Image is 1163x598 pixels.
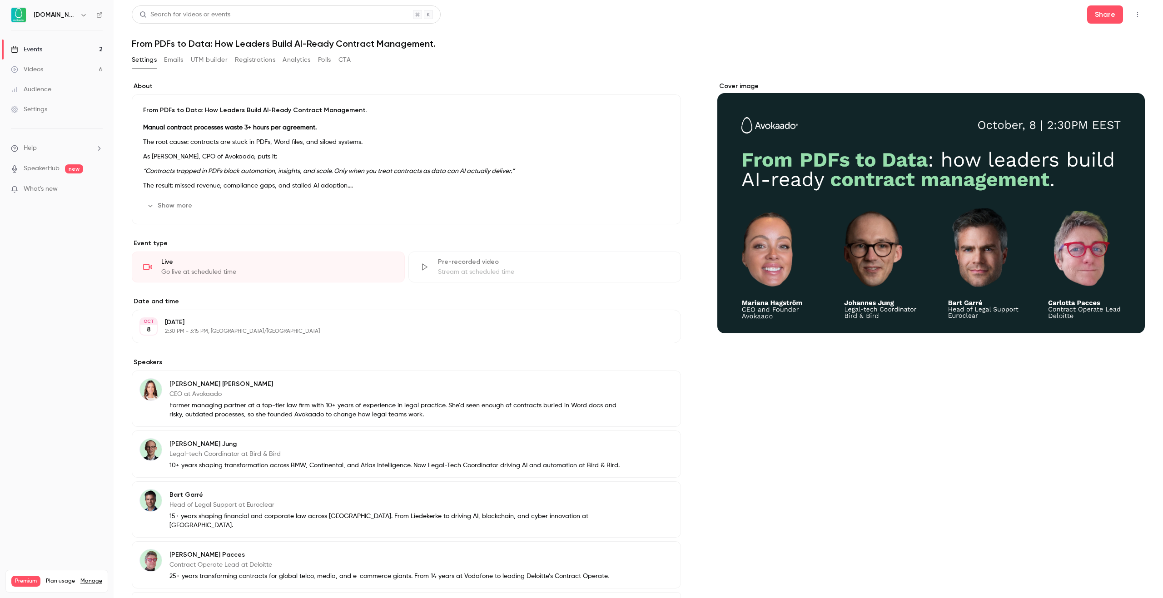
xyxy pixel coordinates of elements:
p: As [PERSON_NAME], CPO of Avokaado, puts it: [143,151,670,162]
div: Audience [11,85,51,94]
p: 10+ years shaping transformation across BMW, Continental, and Atlas Intelligence. Now Legal-Tech ... [169,461,620,470]
div: LiveGo live at scheduled time [132,252,405,282]
p: 25+ years transforming contracts for global telco, media, and e-commerce giants. From 14 years at... [169,572,609,581]
div: Bart GarréBart GarréHead of Legal Support at Euroclear15+ years shaping financial and corporate l... [132,481,681,538]
h1: From PDFs to Data: How Leaders Build AI-Ready Contract Management. [132,38,1145,49]
p: 15+ years shaping financial and corporate law across [GEOGRAPHIC_DATA]. From Liedekerke to drivin... [169,512,622,530]
iframe: Noticeable Trigger [92,185,103,193]
div: OCT [140,318,157,325]
p: 2:30 PM - 3:15 PM, [GEOGRAPHIC_DATA]/[GEOGRAPHIC_DATA] [165,328,633,335]
p: Former managing partner at a top-tier law firm with 10+ years of experience in legal practice. Sh... [169,401,622,419]
img: Bart Garré [140,489,162,511]
img: Carlotta Pacces [140,549,162,571]
div: Events [11,45,42,54]
button: UTM builder [191,53,228,67]
p: The result: missed revenue, compliance gaps, and stalled AI adoption. [143,180,670,191]
label: Cover image [717,82,1145,91]
img: Johannes Jung [140,439,162,460]
div: Carlotta Pacces[PERSON_NAME] PaccesContract Operate Lead at Deloitte25+ years transforming contra... [132,541,681,588]
div: Pre-recorded videoStream at scheduled time [408,252,681,282]
label: Speakers [132,358,681,367]
a: Manage [80,578,102,585]
button: Analytics [283,53,311,67]
p: [PERSON_NAME] [PERSON_NAME] [169,380,622,389]
button: Show more [143,198,198,213]
p: [PERSON_NAME] Pacces [169,550,609,559]
a: SpeakerHub [24,164,60,173]
span: What's new [24,184,58,194]
p: Bart Garré [169,490,622,499]
button: Registrations [235,53,275,67]
div: Stream at scheduled time [438,267,670,277]
p: [PERSON_NAME] Jung [169,440,620,449]
div: Go live at scheduled time [161,267,393,277]
p: Legal-tech Coordinator at Bird & Bird [169,450,620,459]
div: Johannes Jung[PERSON_NAME] JungLegal-tech Coordinator at Bird & Bird10+ years shaping transformat... [132,430,681,478]
section: Cover image [717,82,1145,333]
span: Premium [11,576,40,587]
strong: Manual contract processes waste 3+ hours per agreement. [143,124,317,131]
div: Search for videos or events [139,10,230,20]
label: About [132,82,681,91]
p: Event type [132,239,681,248]
button: Share [1087,5,1123,24]
img: Avokaado.io [11,8,26,22]
div: Pre-recorded video [438,257,670,267]
img: Mariana Hagström [140,379,162,400]
button: Settings [132,53,157,67]
span: Plan usage [46,578,75,585]
div: Live [161,257,393,267]
p: CEO at Avokaado [169,390,622,399]
div: Mariana Hagström[PERSON_NAME] [PERSON_NAME]CEO at AvokaadoFormer managing partner at a top-tier l... [132,371,681,427]
p: Head of Legal Support at Euroclear [169,500,622,509]
div: Settings [11,105,47,114]
label: Date and time [132,297,681,306]
h6: [DOMAIN_NAME] [34,10,76,20]
p: The root cause: contracts are stuck in PDFs, Word files, and siloed systems. [143,137,670,148]
button: Polls [318,53,331,67]
p: Contract Operate Lead at Deloitte [169,560,609,569]
div: Videos [11,65,43,74]
span: new [65,164,83,173]
em: “Contracts trapped in PDFs block automation, insights, and scale. Only when you treat contracts a... [143,168,515,174]
span: Help [24,143,37,153]
p: 8 [147,325,151,334]
button: CTA [338,53,351,67]
p: From PDFs to Data: How Leaders Build AI-Ready Contract Management. [143,106,670,115]
button: Emails [164,53,183,67]
p: [DATE] [165,318,633,327]
li: help-dropdown-opener [11,143,103,153]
